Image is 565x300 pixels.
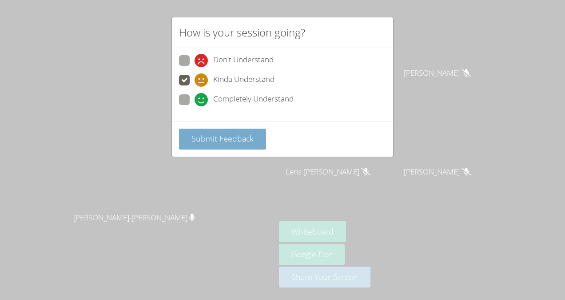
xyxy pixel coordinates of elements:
[179,129,266,150] button: Submit Feedback
[213,93,294,106] span: Completely Understand
[191,133,254,144] span: Submit Feedback
[179,24,305,41] h2: How is your session going?
[213,54,274,67] span: Don't Understand
[213,73,275,87] span: Kinda Understand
